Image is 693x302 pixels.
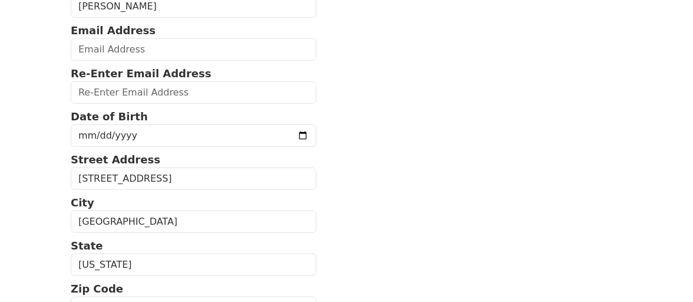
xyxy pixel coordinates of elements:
[71,283,123,295] strong: Zip Code
[71,211,316,233] input: City
[71,168,316,190] input: Street Address
[71,239,103,252] strong: State
[71,196,94,209] strong: City
[71,67,212,80] strong: Re-Enter Email Address
[71,24,156,37] strong: Email Address
[71,153,160,166] strong: Street Address
[71,110,148,123] strong: Date of Birth
[71,38,316,61] input: Email Address
[71,81,316,104] input: Re-Enter Email Address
